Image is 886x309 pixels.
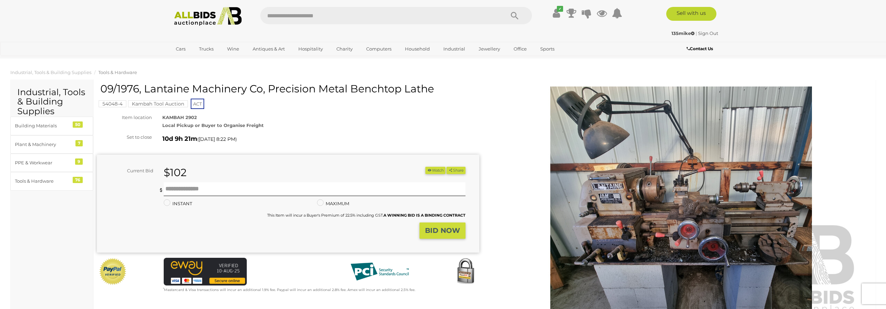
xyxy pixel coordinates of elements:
div: Plant & Machinery [15,140,72,148]
a: PPE & Workwear 9 [10,154,93,172]
a: Trucks [195,43,218,55]
a: 135mike [671,30,696,36]
img: eWAY Payment Gateway [164,258,247,285]
img: Official PayPal Seal [99,258,127,285]
button: Watch [425,167,445,174]
strong: 10d 9h 21m [162,135,197,143]
small: Mastercard & Visa transactions will incur an additional 1.9% fee. Paypal will incur an additional... [163,288,415,292]
strong: 135mike [671,30,695,36]
div: 9 [75,158,83,165]
a: Jewellery [474,43,505,55]
h1: 09/1976, Lantaine Machinery Co, Precision Metal Benchtop Lathe [100,83,478,94]
strong: BID NOW [425,226,460,235]
a: Computers [362,43,396,55]
label: MAXIMUM [317,200,349,208]
a: Charity [332,43,357,55]
a: Tools & Hardware 76 [10,172,93,190]
small: This Item will incur a Buyer's Premium of 22.5% including GST. [267,213,465,218]
div: 50 [73,121,83,128]
strong: Local Pickup or Buyer to Organise Freight [162,122,264,128]
a: [GEOGRAPHIC_DATA] [171,55,229,66]
i: ✔ [557,6,563,12]
img: PCI DSS compliant [345,258,414,285]
a: Sell with us [666,7,716,21]
a: Industrial [439,43,470,55]
a: Plant & Machinery 7 [10,135,93,154]
button: BID NOW [419,222,465,239]
b: A WINNING BID IS A BINDING CONTRACT [383,213,465,218]
span: ( ) [197,136,237,142]
a: Tools & Hardware [98,70,137,75]
div: 76 [73,177,83,183]
a: Sports [536,43,559,55]
a: Hospitality [294,43,327,55]
img: Secured by Rapid SSL [452,258,479,285]
mark: Kambah Tool Auction [128,100,188,107]
label: INSTANT [164,200,192,208]
span: [DATE] 8:22 PM [199,136,235,142]
b: Contact Us [687,46,713,51]
div: 7 [75,140,83,146]
a: Cars [171,43,190,55]
a: Household [400,43,434,55]
a: ✔ [551,7,561,19]
div: Building Materials [15,122,72,130]
a: 54048-4 [99,101,126,107]
a: Industrial, Tools & Building Supplies [10,70,91,75]
a: Sign Out [698,30,718,36]
a: Office [509,43,531,55]
div: PPE & Workwear [15,159,72,167]
strong: KAMBAH 2902 [162,115,197,120]
div: Item location [92,113,157,121]
li: Watch this item [425,167,445,174]
button: Share [446,167,465,174]
img: Allbids.com.au [170,7,245,26]
mark: 54048-4 [99,100,126,107]
a: Kambah Tool Auction [128,101,188,107]
span: | [696,30,697,36]
div: Current Bid [97,167,159,175]
a: Wine [223,43,244,55]
a: Contact Us [687,45,715,53]
button: Search [497,7,532,24]
a: Building Materials 50 [10,117,93,135]
div: Tools & Hardware [15,177,72,185]
h2: Industrial, Tools & Building Supplies [17,88,86,116]
div: Set to close [92,133,157,141]
strong: $102 [164,166,187,179]
span: ACT [191,99,204,109]
a: Antiques & Art [248,43,289,55]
